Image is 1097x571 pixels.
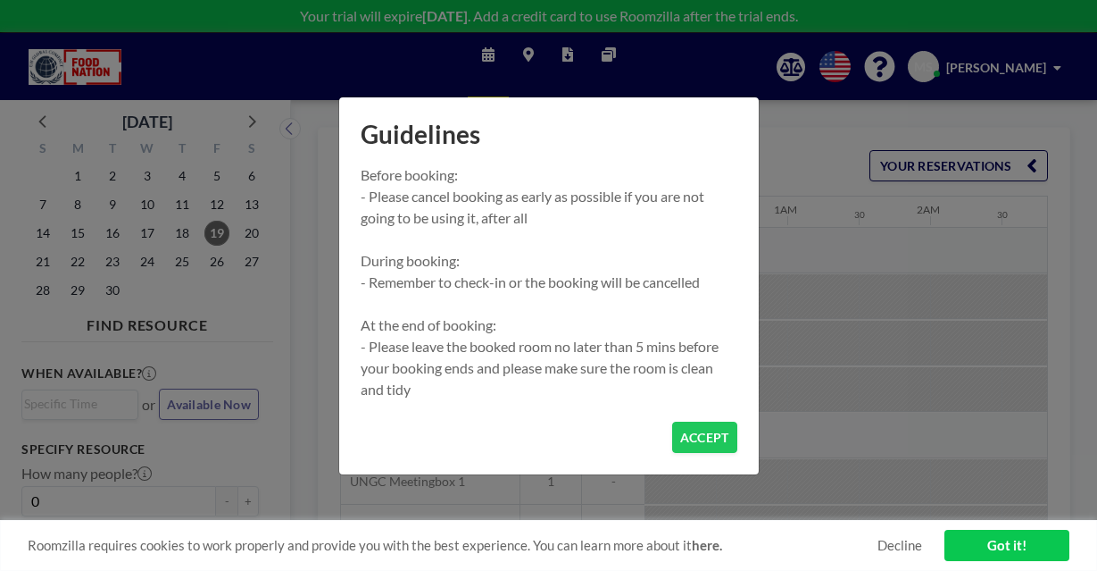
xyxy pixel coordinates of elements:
[692,537,722,553] a: here.
[339,97,759,164] h1: Guidelines
[361,164,737,186] p: Before booking:
[877,537,922,554] a: Decline
[944,530,1069,561] a: Got it!
[361,315,737,336] p: At the end of booking:
[361,336,737,400] p: - Please leave the booked room no later than 5 mins before your booking ends and please make sure...
[361,272,737,293] p: - Remember to check-in or the booking will be cancelled
[361,186,737,229] p: - Please cancel booking as early as possible if you are not going to be using it, after all
[28,537,877,554] span: Roomzilla requires cookies to work properly and provide you with the best experience. You can lea...
[672,422,737,453] button: ACCEPT
[361,250,737,272] p: During booking:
